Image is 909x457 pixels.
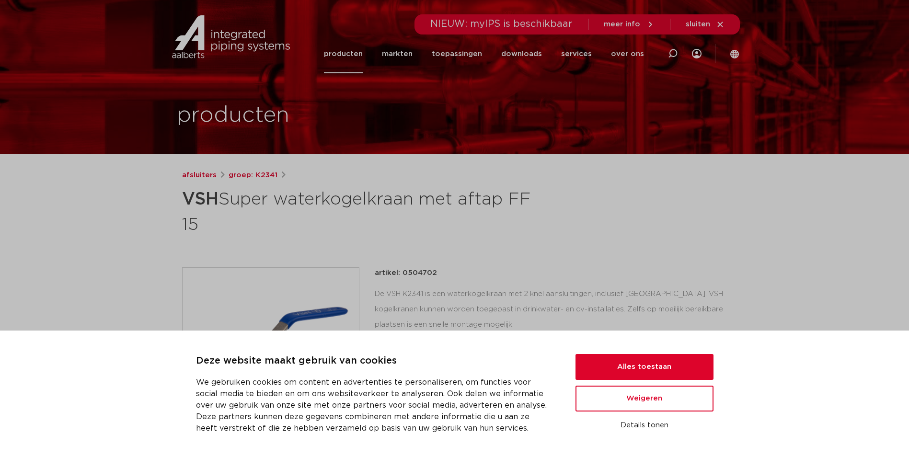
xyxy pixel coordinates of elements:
span: meer info [604,21,640,28]
button: Alles toestaan [575,354,713,380]
a: over ons [611,34,644,73]
a: meer info [604,20,655,29]
p: artikel: 0504702 [375,267,437,279]
strong: VSH [182,191,219,208]
p: Deze website maakt gebruik van cookies [196,354,552,369]
span: NIEUW: myIPS is beschikbaar [430,19,573,29]
nav: Menu [324,34,644,73]
h1: Super waterkogelkraan met aftap FF 15 [182,185,542,237]
img: Product Image for VSH Super waterkogelkraan met aftap FF 15 [183,268,359,444]
a: sluiten [686,20,725,29]
a: afsluiters [182,170,217,181]
a: markten [382,34,413,73]
div: De VSH K2341 is een waterkogelkraan met 2 knel aansluitingen, inclusief [GEOGRAPHIC_DATA]. VSH ko... [375,286,727,382]
p: We gebruiken cookies om content en advertenties te personaliseren, om functies voor social media ... [196,377,552,434]
a: services [561,34,592,73]
a: groep: K2341 [229,170,277,181]
a: toepassingen [432,34,482,73]
a: producten [324,34,363,73]
button: Details tonen [575,417,713,434]
button: Weigeren [575,386,713,411]
h1: producten [177,100,289,131]
div: my IPS [692,34,702,73]
span: sluiten [686,21,710,28]
a: downloads [501,34,542,73]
